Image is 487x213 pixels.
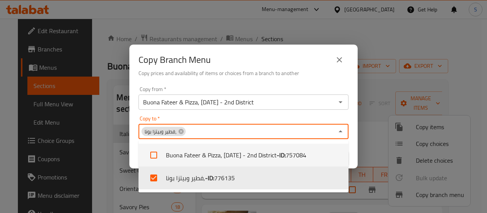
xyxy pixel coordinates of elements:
[142,127,186,136] div: فطير وبيتزا بونا,
[277,151,286,160] b: - ID:
[330,51,349,69] button: close
[214,173,235,183] span: 776135
[138,144,349,167] li: Buona Fateer & Pizza, [DATE] - 2nd District
[205,173,214,183] b: - ID:
[335,97,346,107] button: Open
[138,54,211,66] h2: Copy Branch Menu
[142,128,180,135] span: فطير وبيتزا بونا,
[138,167,349,189] li: فطير وبيتزا بونا,
[138,69,349,77] h6: Copy prices and availability of items or choices from a branch to another
[335,126,346,137] button: Close
[286,151,306,160] span: 757084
